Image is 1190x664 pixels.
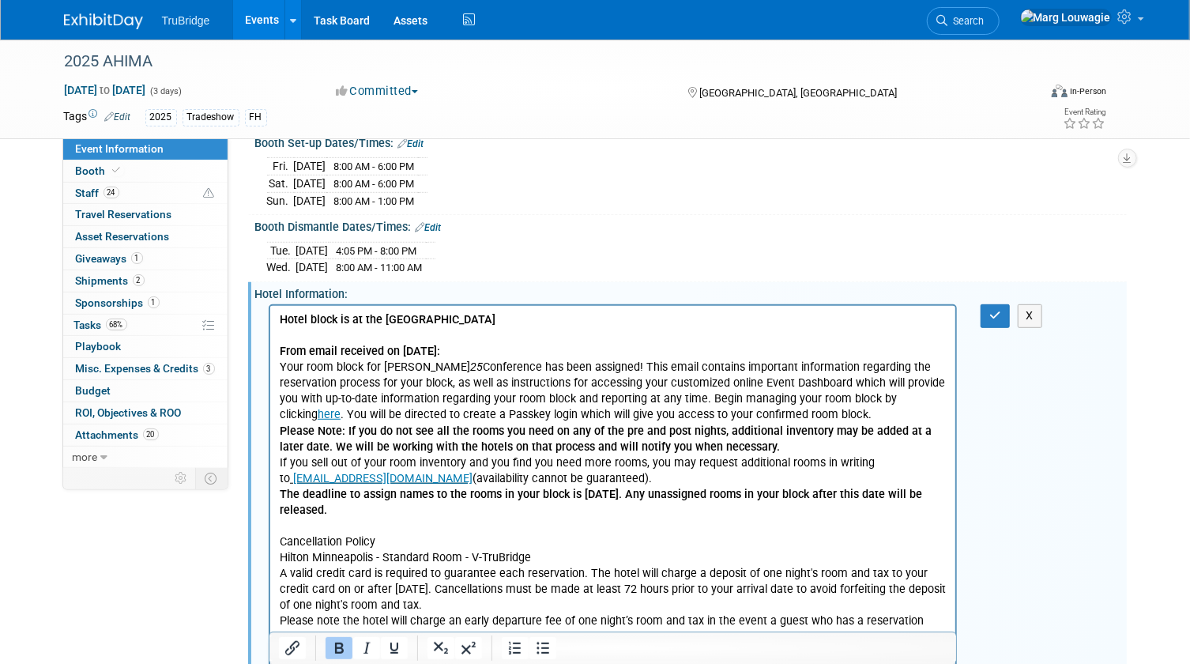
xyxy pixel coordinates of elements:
a: Event Information [63,138,228,160]
span: ROI, Objectives & ROO [76,406,182,419]
a: Giveaways1 [63,248,228,270]
img: Format-Inperson.png [1052,85,1068,97]
a: Booth [63,160,228,182]
span: Asset Reservations [76,230,170,243]
span: Budget [76,384,111,397]
img: Marg Louwagie [1020,9,1112,26]
div: FH [245,109,267,126]
img: ExhibitDay [64,13,143,29]
span: Potential Scheduling Conflict -- at least one attendee is tagged in another overlapping event. [204,187,215,201]
span: Shipments [76,274,145,287]
a: Budget [63,380,228,402]
button: Superscript [455,637,482,659]
td: [DATE] [294,175,326,193]
a: more [63,447,228,468]
span: [GEOGRAPHIC_DATA], [GEOGRAPHIC_DATA] [699,87,897,99]
span: 8:00 AM - 6:00 PM [334,178,415,190]
button: Committed [330,83,424,100]
span: Travel Reservations [76,208,172,221]
span: 1 [131,252,143,264]
b: Hotel block is at the [GEOGRAPHIC_DATA] [9,7,225,21]
b: From email received on [DATE]: [9,39,170,52]
div: Booth Set-up Dates/Times: [255,131,1127,152]
span: Event Information [76,142,164,155]
div: Booth Dismantle Dates/Times: [255,215,1127,236]
span: Sponsorships [76,296,160,309]
span: Attachments [76,428,159,441]
a: Edit [105,111,131,123]
td: [DATE] [296,242,329,259]
a: [EMAIL_ADDRESS][DOMAIN_NAME] [23,166,202,179]
span: more [73,451,98,463]
button: Bold [326,637,352,659]
i: Booth reservation complete [113,166,121,175]
span: Giveaways [76,252,143,265]
td: Personalize Event Tab Strip [168,468,196,489]
a: Staff24 [63,183,228,204]
span: to [98,84,113,96]
span: [DATE] [DATE] [64,83,147,97]
a: Shipments2 [63,270,228,292]
span: 8:00 AM - 6:00 PM [334,160,415,172]
span: TruBridge [162,14,210,27]
a: Misc. Expenses & Credits3 [63,358,228,379]
a: ROI, Objectives & ROO [63,402,228,424]
td: Sat. [267,175,294,193]
a: Playbook [63,336,228,357]
a: Edit [398,138,424,149]
div: 2025 AHIMA [59,47,1019,76]
i: 25 [280,357,292,370]
td: [DATE] [296,259,329,276]
b: [DATE] [360,547,394,560]
a: Tasks68% [63,315,228,336]
button: Underline [381,637,408,659]
span: Misc. Expenses & Credits [76,362,215,375]
span: 3 [203,363,215,375]
span: Booth [76,164,124,177]
span: 2 [133,274,145,286]
div: Tradeshow [183,109,239,126]
td: Tue. [267,242,296,259]
a: Search [927,7,1000,35]
span: (3 days) [149,86,183,96]
b: Requested a block of 20 rooms on [DATE]: [9,420,224,433]
span: Playbook [76,340,122,353]
b: $30 [16,372,35,386]
button: Insert/edit link [279,637,306,659]
i: 25 [96,451,108,465]
td: [DATE] [294,158,326,175]
td: Tags [64,108,131,126]
div: Event Format [953,82,1107,106]
div: In-Person [1070,85,1107,97]
span: 68% [106,319,127,330]
span: Search [948,15,985,27]
a: Sponsorships1 [63,292,228,314]
div: 2025 [145,109,177,126]
a: here [47,102,70,115]
span: 8:00 AM - 1:00 PM [334,195,415,207]
td: Sun. [267,192,294,209]
td: Wed. [267,259,296,276]
a: Travel Reservations [63,204,228,225]
button: Numbered list [502,637,529,659]
button: Italic [353,637,380,659]
td: [DATE] [294,192,326,209]
button: X [1018,304,1043,327]
b: Please Note: If you do not see all the rooms you need on any of the pre and post nights, addition... [9,119,661,148]
button: Subscript [427,637,454,659]
span: 24 [104,187,119,198]
span: 8:00 AM - 11:00 AM [337,262,423,274]
a: Attachments20 [63,424,228,446]
td: Toggle Event Tabs [195,468,228,489]
span: 1 [148,296,160,308]
div: Hotel Information: [255,282,1127,302]
span: 20 [143,428,159,440]
td: Fri. [267,158,294,175]
span: Staff [76,187,119,199]
div: Event Rating [1064,108,1106,116]
i: 25 [200,55,213,68]
b: The deadline to assign names to the rooms in your block is [DATE]. Any unassigned rooms in your b... [9,182,652,211]
a: Asset Reservations [63,226,228,247]
span: Tasks [74,319,127,331]
a: Edit [416,222,442,233]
